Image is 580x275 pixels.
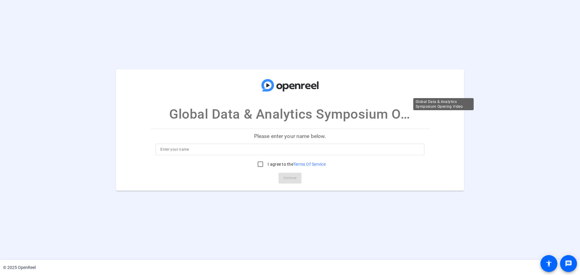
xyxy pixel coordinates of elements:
[260,75,320,95] img: company-logo
[266,161,326,167] label: I agree to the
[413,98,474,110] div: Global Data & Analytics Symposium Opening Video
[3,264,36,271] div: © 2025 OpenReel
[151,129,429,143] p: Please enter your name below.
[545,260,553,267] mat-icon: accessibility
[293,162,326,167] a: Terms Of Service
[169,104,411,124] p: Global Data & Analytics Symposium Opening Video
[565,260,572,267] mat-icon: message
[160,146,420,153] input: Enter your name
